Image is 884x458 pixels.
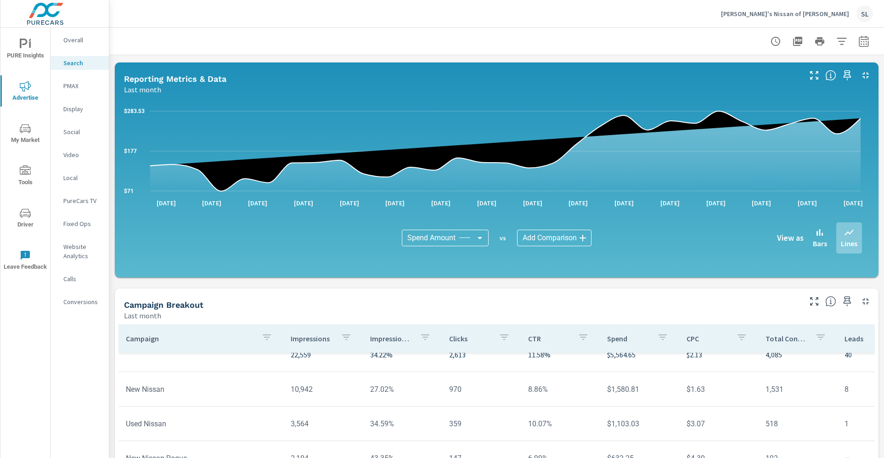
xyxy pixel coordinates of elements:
p: [DATE] [287,198,320,208]
td: $1.63 [679,378,758,401]
td: 34.59% [363,412,442,435]
div: SL [856,6,873,22]
p: [DATE] [379,198,411,208]
p: Local [63,173,101,182]
div: Display [51,102,109,116]
p: 2,613 [449,349,513,360]
p: Impressions [291,334,333,343]
p: Video [63,150,101,159]
span: Advertise [3,81,47,103]
p: Spend [607,334,649,343]
p: PureCars TV [63,196,101,205]
p: [DATE] [654,198,686,208]
p: Lines [841,238,857,249]
p: 4,085 [766,349,830,360]
p: Display [63,104,101,113]
p: Total Conversions [766,334,808,343]
div: Overall [51,33,109,47]
td: New Nissan [118,378,283,401]
span: Add Comparison [523,233,577,243]
td: 8.86% [521,378,600,401]
p: Conversions [63,297,101,306]
p: CPC [687,334,729,343]
p: Website Analytics [63,242,101,260]
button: Select Date Range [855,32,873,51]
div: Search [51,56,109,70]
h5: Campaign Breakout [124,300,203,310]
p: PMAX [63,81,101,90]
p: [DATE] [837,198,869,208]
button: "Export Report to PDF" [788,32,807,51]
span: Understand Search data over time and see how metrics compare to each other. [825,70,836,81]
p: [DATE] [608,198,640,208]
text: $177 [124,148,137,154]
td: 970 [442,378,521,401]
p: [DATE] [517,198,549,208]
button: Make Fullscreen [807,294,822,309]
td: 518 [758,412,837,435]
p: Last month [124,84,161,95]
div: Spend Amount [402,230,489,246]
p: 22,559 [291,349,355,360]
p: Search [63,58,101,68]
p: [DATE] [562,198,594,208]
p: [DATE] [150,198,182,208]
td: 3,564 [283,412,362,435]
p: [DATE] [425,198,457,208]
p: Calls [63,274,101,283]
div: Local [51,171,109,185]
div: Calls [51,272,109,286]
p: [DATE] [333,198,366,208]
button: Print Report [811,32,829,51]
p: 11.58% [528,349,592,360]
p: Last month [124,310,161,321]
p: Impression Share [370,334,412,343]
td: 10,942 [283,378,362,401]
p: Bars [813,238,827,249]
p: [PERSON_NAME]'s Nissan of [PERSON_NAME] [721,10,849,18]
span: Leave Feedback [3,250,47,272]
span: Driver [3,208,47,230]
p: Overall [63,35,101,45]
span: Save this to your personalized report [840,294,855,309]
td: 27.02% [363,378,442,401]
button: Minimize Widget [858,294,873,309]
h6: View as [777,233,804,243]
span: Tools [3,165,47,188]
div: Website Analytics [51,240,109,263]
p: Fixed Ops [63,219,101,228]
p: [DATE] [471,198,503,208]
td: Used Nissan [118,412,283,435]
span: This is a summary of Search performance results by campaign. Each column can be sorted. [825,296,836,307]
p: Campaign [126,334,254,343]
td: 359 [442,412,521,435]
text: $71 [124,188,134,194]
p: [DATE] [745,198,777,208]
button: Make Fullscreen [807,68,822,83]
p: Clicks [449,334,491,343]
div: PMAX [51,79,109,93]
p: [DATE] [242,198,274,208]
div: Add Comparison [517,230,591,246]
div: Social [51,125,109,139]
p: $2.13 [687,349,751,360]
div: Fixed Ops [51,217,109,231]
div: PureCars TV [51,194,109,208]
td: $3.07 [679,412,758,435]
td: 10.07% [521,412,600,435]
span: Spend Amount [407,233,456,243]
div: nav menu [0,28,50,281]
p: CTR [528,334,570,343]
div: Conversions [51,295,109,309]
p: Social [63,127,101,136]
td: $1,103.03 [600,412,679,435]
button: Apply Filters [833,32,851,51]
p: [DATE] [700,198,732,208]
p: $5,564.65 [607,349,671,360]
span: My Market [3,123,47,146]
text: $283.53 [124,108,145,114]
p: [DATE] [196,198,228,208]
td: $1,580.81 [600,378,679,401]
span: Save this to your personalized report [840,68,855,83]
button: Minimize Widget [858,68,873,83]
